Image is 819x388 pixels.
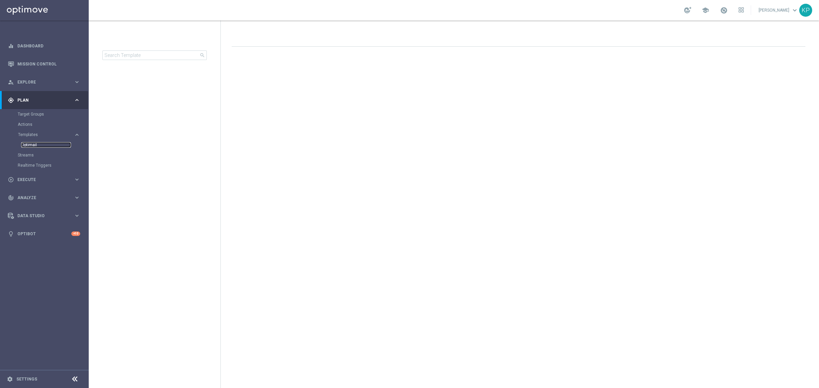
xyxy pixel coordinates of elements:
div: Mission Control [8,55,80,73]
button: track_changes Analyze keyboard_arrow_right [8,195,81,200]
div: Templates [18,133,74,137]
i: gps_fixed [8,97,14,103]
i: keyboard_arrow_right [74,97,80,103]
span: Execute [17,178,74,182]
span: Plan [17,98,74,102]
div: Realtime Triggers [18,160,88,170]
i: keyboard_arrow_right [74,79,80,85]
button: Data Studio keyboard_arrow_right [8,213,81,219]
div: Execute [8,177,74,183]
div: Plan [8,97,74,103]
a: Mission Control [17,55,80,73]
div: Target Groups [18,109,88,119]
button: Mission Control [8,61,81,67]
div: Templates [18,130,88,150]
i: keyboard_arrow_right [74,132,80,138]
a: Settings [16,377,37,381]
div: Explore [8,79,74,85]
a: [PERSON_NAME]keyboard_arrow_down [758,5,799,15]
i: person_search [8,79,14,85]
div: Optimail [21,140,88,150]
a: Optibot [17,225,71,243]
i: track_changes [8,195,14,201]
i: settings [7,376,13,382]
a: Streams [18,152,71,158]
button: equalizer Dashboard [8,43,81,49]
span: Explore [17,80,74,84]
div: KP [799,4,812,17]
i: equalizer [8,43,14,49]
button: person_search Explore keyboard_arrow_right [8,79,81,85]
a: Dashboard [17,37,80,55]
a: Target Groups [18,111,71,117]
div: Actions [18,119,88,130]
span: search [200,53,205,58]
a: Actions [18,122,71,127]
button: gps_fixed Plan keyboard_arrow_right [8,98,81,103]
span: school [702,6,709,14]
div: Data Studio [8,213,74,219]
span: Analyze [17,196,74,200]
button: Templates keyboard_arrow_right [18,132,81,137]
div: Optibot [8,225,80,243]
i: play_circle_outline [8,177,14,183]
div: Analyze [8,195,74,201]
a: Optimail [21,142,71,148]
div: Streams [18,150,88,160]
div: Dashboard [8,37,80,55]
i: lightbulb [8,231,14,237]
button: lightbulb Optibot +10 [8,231,81,237]
i: keyboard_arrow_right [74,176,80,183]
span: Data Studio [17,214,74,218]
span: keyboard_arrow_down [791,6,799,14]
button: play_circle_outline Execute keyboard_arrow_right [8,177,81,182]
div: +10 [71,232,80,236]
i: keyboard_arrow_right [74,194,80,201]
a: Realtime Triggers [18,163,71,168]
i: keyboard_arrow_right [74,212,80,219]
input: Search Template [102,50,207,60]
span: Templates [18,133,67,137]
